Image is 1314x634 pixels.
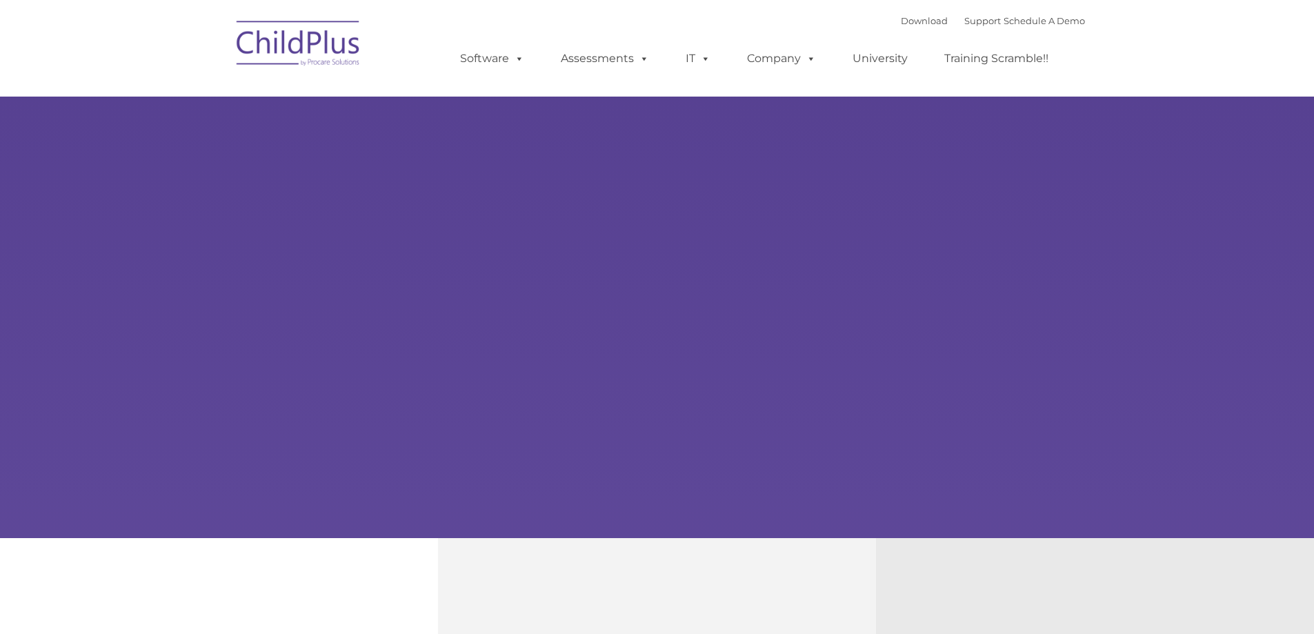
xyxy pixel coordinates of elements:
a: Schedule A Demo [1004,15,1085,26]
a: IT [672,45,724,72]
a: Software [446,45,538,72]
a: Company [733,45,830,72]
a: Download [901,15,948,26]
font: | [901,15,1085,26]
a: Support [964,15,1001,26]
a: Assessments [547,45,663,72]
img: ChildPlus by Procare Solutions [230,11,368,80]
a: University [839,45,922,72]
a: Training Scramble!! [930,45,1062,72]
